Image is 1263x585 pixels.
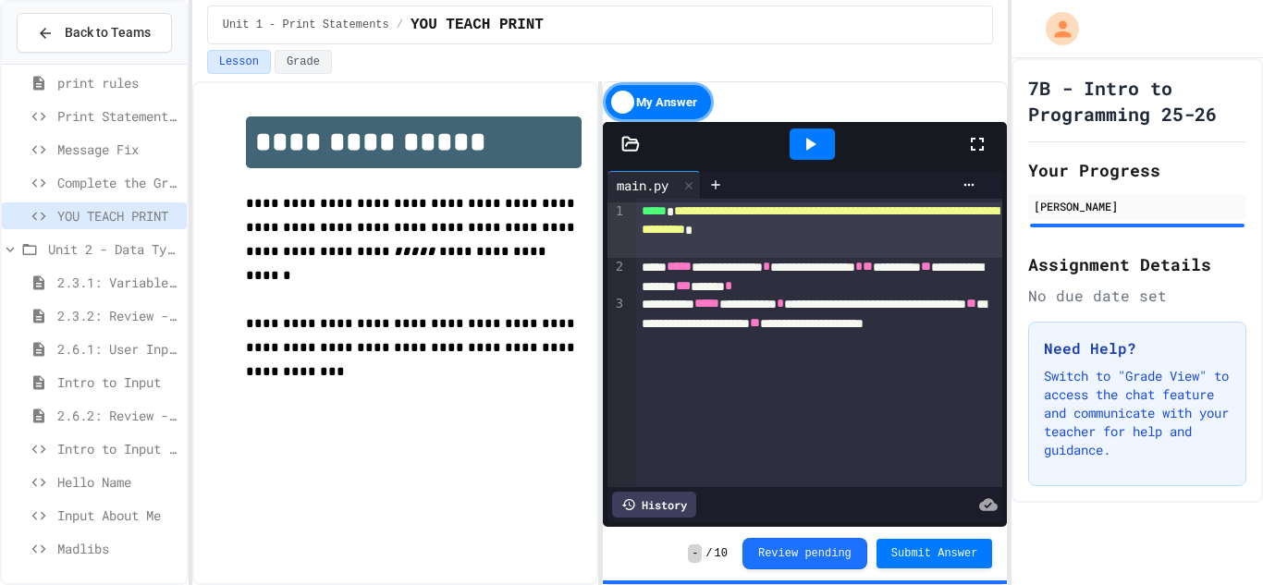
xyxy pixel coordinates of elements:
[1028,251,1246,277] h2: Assignment Details
[275,50,332,74] button: Grade
[612,492,696,518] div: History
[688,544,702,563] span: -
[57,106,179,126] span: Print Statement Repair
[57,472,179,492] span: Hello Name
[57,273,179,292] span: 2.3.1: Variables and Data Types
[607,295,626,350] div: 3
[57,206,179,225] span: YOU TEACH PRINT
[57,306,179,325] span: 2.3.2: Review - Variables and Data Types
[57,372,179,392] span: Intro to Input
[57,439,179,458] span: Intro to Input Exercise
[742,538,867,569] button: Review pending
[715,546,728,561] span: 10
[57,406,179,425] span: 2.6.2: Review - User Input
[223,18,389,32] span: Unit 1 - Print Statements
[705,546,712,561] span: /
[607,258,626,295] div: 2
[57,73,179,92] span: print rules
[1028,75,1246,127] h1: 7B - Intro to Programming 25-26
[48,239,179,259] span: Unit 2 - Data Types, Variables, [DEMOGRAPHIC_DATA]
[1028,157,1246,183] h2: Your Progress
[411,14,544,36] span: YOU TEACH PRINT
[1028,285,1246,307] div: No due date set
[397,18,403,32] span: /
[17,13,172,53] button: Back to Teams
[891,546,978,561] span: Submit Answer
[57,339,179,359] span: 2.6.1: User Input
[57,173,179,192] span: Complete the Greeting
[65,23,151,43] span: Back to Teams
[1044,337,1231,360] h3: Need Help?
[57,140,179,159] span: Message Fix
[57,506,179,525] span: Input About Me
[1026,7,1084,50] div: My Account
[1044,367,1231,459] p: Switch to "Grade View" to access the chat feature and communicate with your teacher for help and ...
[877,539,993,568] button: Submit Answer
[1034,198,1241,214] div: [PERSON_NAME]
[57,539,179,558] span: Madlibs
[207,50,271,74] button: Lesson
[607,171,701,199] div: main.py
[607,176,678,195] div: main.py
[607,202,626,258] div: 1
